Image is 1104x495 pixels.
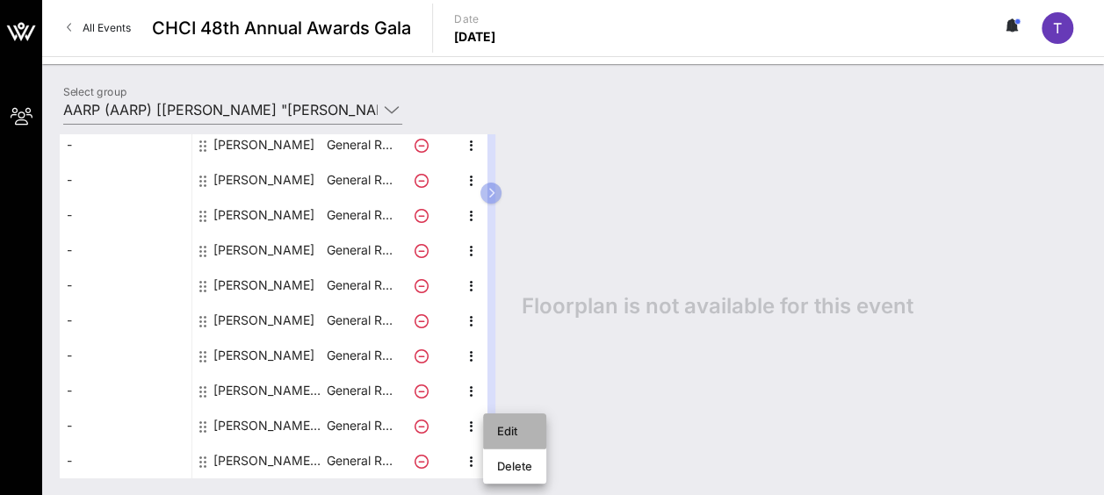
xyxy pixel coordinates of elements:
[60,162,191,197] div: -
[324,127,394,162] p: General R…
[454,28,496,46] p: [DATE]
[324,408,394,443] p: General R…
[213,127,314,162] div: Alfred Campos
[213,268,314,303] div: Karina Hertz
[60,443,191,478] div: -
[1042,12,1073,44] div: T
[213,303,314,338] div: Paloma Ferreira Gomez
[213,233,314,268] div: Ilse Zuniga
[60,127,191,162] div: -
[152,15,411,41] span: CHCI 48th Annual Awards Gala
[324,233,394,268] p: General R…
[63,85,126,98] label: Select group
[324,268,394,303] p: General R…
[60,268,191,303] div: -
[213,338,314,373] div: Selena Caldera
[324,197,394,233] p: General R…
[60,233,191,268] div: -
[497,424,532,438] div: Edit
[213,162,314,197] div: Bianca Bernardez
[1053,19,1062,37] span: T
[324,443,394,478] p: General R…
[60,303,191,338] div: -
[522,293,913,319] span: Floorplan is not available for this event
[56,14,141,42] a: All Events
[83,21,131,34] span: All Events
[60,197,191,233] div: -
[324,303,394,338] p: General R…
[454,11,496,28] p: Date
[60,408,191,443] div: -
[60,338,191,373] div: -
[497,459,532,473] div: Delete
[213,197,314,233] div: Fernando Ruiz
[324,373,394,408] p: General R…
[60,373,191,408] div: -
[213,373,324,408] div: Susan Caideo-Corea
[213,408,324,443] div: Teresa "Isabella" Jones-Fronek
[213,443,324,478] div: Yvette AARP
[324,162,394,197] p: General R…
[324,338,394,373] p: General R…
